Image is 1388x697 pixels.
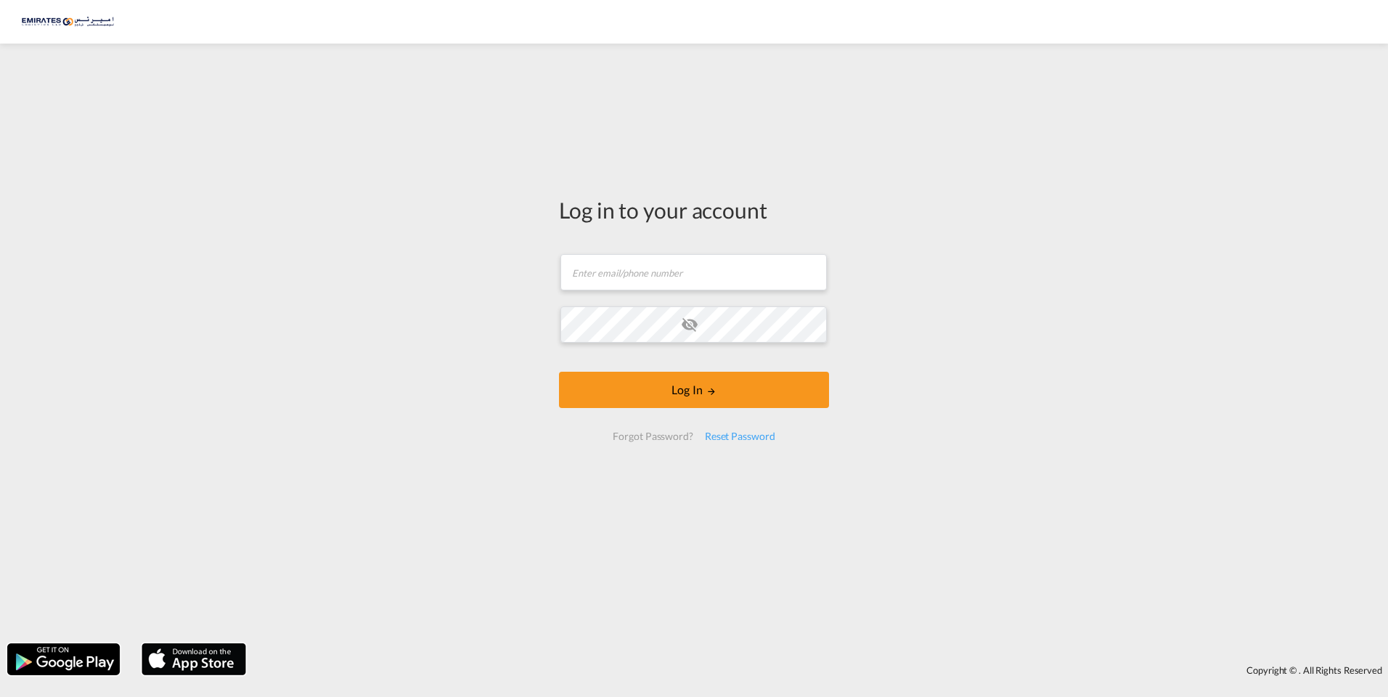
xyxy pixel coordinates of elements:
[681,316,698,333] md-icon: icon-eye-off
[699,423,781,449] div: Reset Password
[559,372,829,408] button: LOGIN
[607,423,698,449] div: Forgot Password?
[6,642,121,677] img: google.png
[140,642,248,677] img: apple.png
[253,658,1388,682] div: Copyright © . All Rights Reserved
[559,195,829,225] div: Log in to your account
[560,254,827,290] input: Enter email/phone number
[22,6,120,38] img: c67187802a5a11ec94275b5db69a26e6.png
